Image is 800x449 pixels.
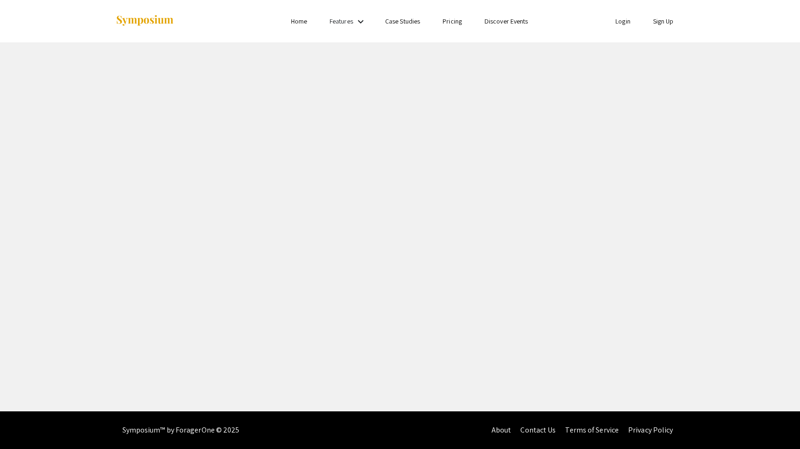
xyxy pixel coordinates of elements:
[628,425,673,435] a: Privacy Policy
[492,425,511,435] a: About
[330,17,353,25] a: Features
[443,17,462,25] a: Pricing
[122,411,240,449] div: Symposium™ by ForagerOne © 2025
[385,17,420,25] a: Case Studies
[355,16,366,27] mat-icon: Expand Features list
[485,17,528,25] a: Discover Events
[565,425,619,435] a: Terms of Service
[291,17,307,25] a: Home
[653,17,674,25] a: Sign Up
[115,15,174,27] img: Symposium by ForagerOne
[520,425,556,435] a: Contact Us
[615,17,630,25] a: Login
